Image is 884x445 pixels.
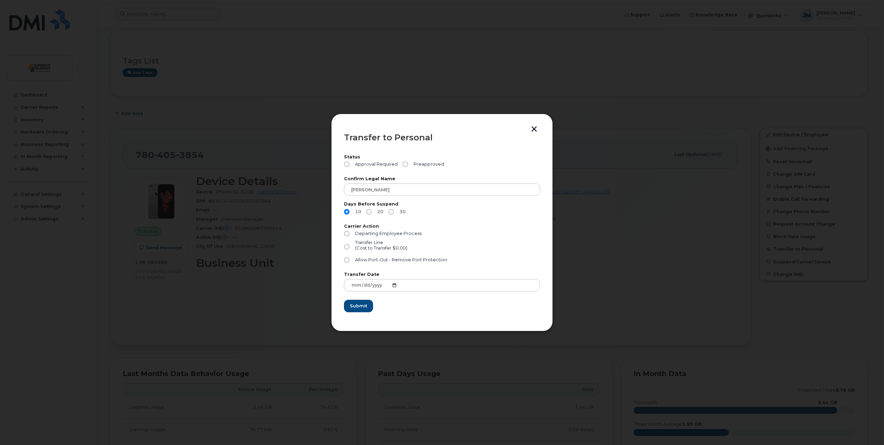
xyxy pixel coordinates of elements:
div: (Cost to Transfer $0.00) [355,245,407,251]
input: 30 [388,209,394,215]
label: Carrier Action [344,224,540,229]
span: Approval Required [352,162,398,167]
label: Confirm Legal Name [344,177,540,181]
span: Departing Employee Process [355,231,422,236]
span: Preapproved [411,162,444,167]
input: Allow Port-Out - Remove Port Protection [344,257,350,263]
input: Approval Required [344,162,350,167]
input: Departing Employee Process [344,231,350,236]
input: Transfer Line(Cost to Transfer $0.00) [344,244,350,250]
span: Transfer Line [355,240,383,245]
div: Transfer to Personal [344,133,540,142]
span: 30 [397,209,406,215]
label: Transfer Date [344,272,540,277]
label: Days Before Suspend [344,202,540,207]
span: Submit [350,303,367,309]
button: Submit [344,300,373,312]
input: 10 [344,209,350,215]
span: 10 [352,209,361,215]
input: 20 [366,209,372,215]
input: Preapproved [403,162,408,167]
span: Allow Port-Out - Remove Port Protection [355,257,447,262]
label: Status [344,155,540,159]
span: 20 [374,209,383,215]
